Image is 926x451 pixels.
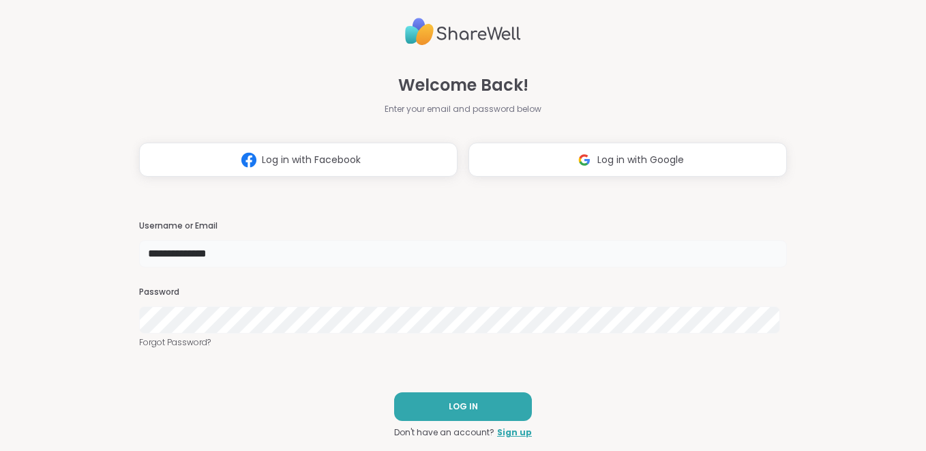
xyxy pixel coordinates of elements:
span: Welcome Back! [398,73,528,98]
img: ShareWell Logomark [236,147,262,173]
button: Log in with Facebook [139,143,458,177]
span: LOG IN [449,401,478,413]
h3: Username or Email [139,220,788,232]
h3: Password [139,287,788,298]
a: Forgot Password? [139,336,788,349]
a: Sign up [497,426,532,439]
span: Log in with Google [597,153,684,167]
img: ShareWell Logomark [571,147,597,173]
span: Don't have an account? [394,426,494,439]
img: ShareWell Logo [405,12,521,51]
button: Log in with Google [468,143,787,177]
button: LOG IN [394,392,532,421]
span: Log in with Facebook [262,153,361,167]
span: Enter your email and password below [385,103,541,115]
